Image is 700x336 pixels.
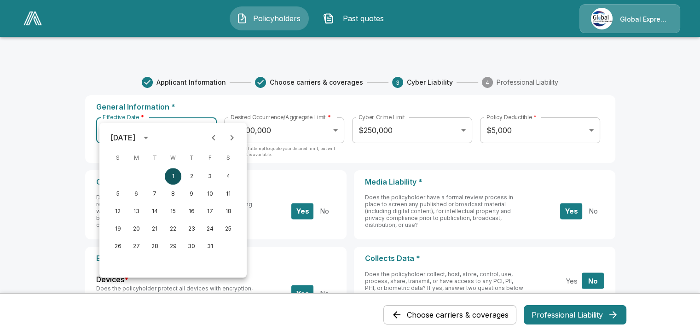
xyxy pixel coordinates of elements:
[146,185,163,202] button: 7
[110,203,126,220] button: 12
[223,128,241,147] button: Next month
[146,203,163,220] button: 14
[110,185,126,202] button: 5
[560,273,582,289] button: Yes
[365,271,525,291] h6: Does the policyholder collect, host, store, control, use, process, share, transmit, or have acces...
[96,285,256,313] h6: Does the policyholder protect all devices with encryption, anti-virus, anti-malware, and/or endpo...
[407,78,453,87] span: Cyber Liability
[146,149,163,167] span: Tuesday
[183,203,200,220] button: 16
[96,274,128,285] label: Devices
[183,168,200,185] button: 2
[128,149,145,167] span: Monday
[620,15,669,24] p: Global Express Underwriters
[128,238,145,255] button: 27
[202,168,218,185] button: 3
[224,117,344,143] div: $1,000,000
[365,178,604,186] p: Media Liability *
[128,220,145,237] button: 20
[165,149,181,167] span: Wednesday
[128,185,145,202] button: 6
[220,220,237,237] button: 25
[224,145,344,164] p: Carriers will attempt to quote your desired limit, but will return what is available.
[291,203,313,219] button: Yes
[313,285,335,301] button: No
[270,78,363,87] span: Choose carriers & coverages
[524,305,626,324] button: Professional Liability
[202,220,218,237] button: 24
[396,79,399,86] text: 3
[165,220,181,237] button: 22
[103,113,144,121] label: Effective Date
[165,203,181,220] button: 15
[231,113,331,121] label: Desired Occurrence/Aggregate Limit
[96,103,604,111] p: General Information *
[365,194,525,228] h6: Does the policyholder have a formal review process in place to screen any published or broadcast ...
[110,220,126,237] button: 19
[202,185,218,202] button: 10
[165,185,181,202] button: 8
[323,13,334,24] img: Past quotes Icon
[183,185,200,202] button: 9
[96,194,256,228] h6: Do policyholder employees authenticate fund transfer requests, prevent unauthorized employees fro...
[110,238,126,255] button: 26
[96,178,336,186] p: Cyber Crime *
[197,121,216,139] button: Choose date, selected date is Oct 1, 2025
[352,117,472,143] div: $250,000
[316,6,395,30] button: Past quotes IconPast quotes
[383,305,516,324] button: Choose carriers & coverages
[202,238,218,255] button: 31
[110,149,126,167] span: Sunday
[291,285,313,301] button: Yes
[220,149,237,167] span: Saturday
[338,13,388,24] span: Past quotes
[220,168,237,185] button: 4
[96,254,336,263] p: Encryption *
[582,203,604,219] button: No
[237,13,248,24] img: Policyholders Icon
[497,78,558,87] span: Professional Liability
[313,203,335,219] button: No
[359,113,405,121] label: Cyber Crime Limit
[560,203,582,219] button: Yes
[23,12,42,25] img: AA Logo
[251,13,302,24] span: Policyholders
[128,203,145,220] button: 13
[220,185,237,202] button: 11
[486,113,537,121] label: Policy Deductible
[480,117,600,143] div: $5,000
[591,8,613,29] img: Agency Icon
[110,132,135,143] div: [DATE]
[156,78,226,87] span: Applicant Information
[582,273,604,289] button: No
[165,168,181,185] button: 1
[230,6,309,30] button: Policyholders IconPolicyholders
[220,203,237,220] button: 18
[202,203,218,220] button: 17
[486,79,489,86] text: 4
[579,4,680,33] a: Agency IconGlobal Express Underwriters
[365,254,604,263] p: Collects Data *
[204,128,223,147] button: Previous month
[183,238,200,255] button: 30
[202,149,218,167] span: Friday
[146,220,163,237] button: 21
[183,220,200,237] button: 23
[146,238,163,255] button: 28
[138,130,154,145] button: calendar view is open, switch to year view
[165,238,181,255] button: 29
[183,149,200,167] span: Thursday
